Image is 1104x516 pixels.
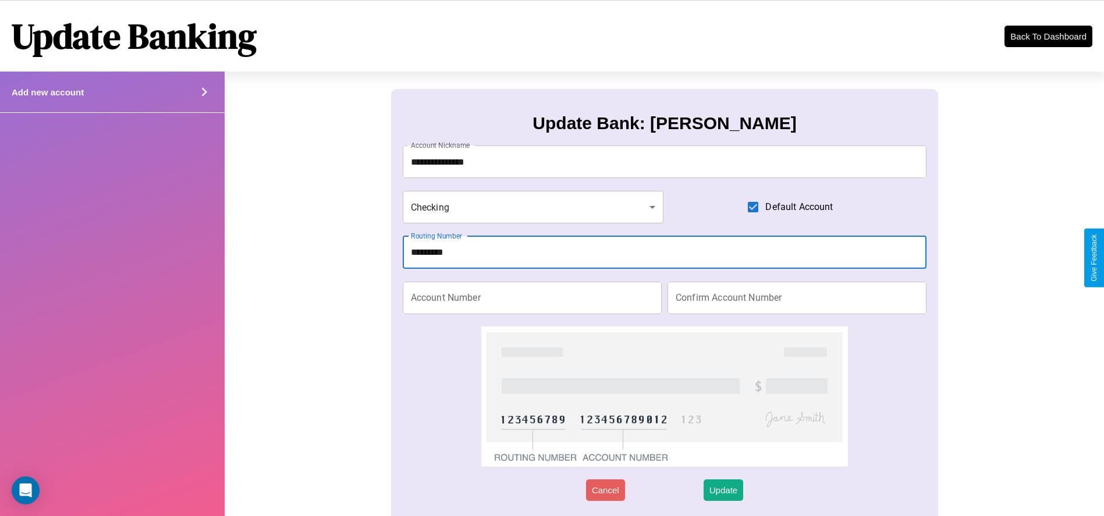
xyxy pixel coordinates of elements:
h1: Update Banking [12,12,257,60]
div: Open Intercom Messenger [12,476,40,504]
label: Account Nickname [411,140,470,150]
img: check [481,326,849,467]
div: Give Feedback [1090,234,1098,282]
button: Cancel [586,479,625,501]
label: Routing Number [411,231,462,241]
span: Default Account [765,200,833,214]
button: Update [704,479,743,501]
h3: Update Bank: [PERSON_NAME] [533,113,796,133]
h4: Add new account [12,87,84,97]
div: Checking [403,191,663,223]
button: Back To Dashboard [1004,26,1092,47]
